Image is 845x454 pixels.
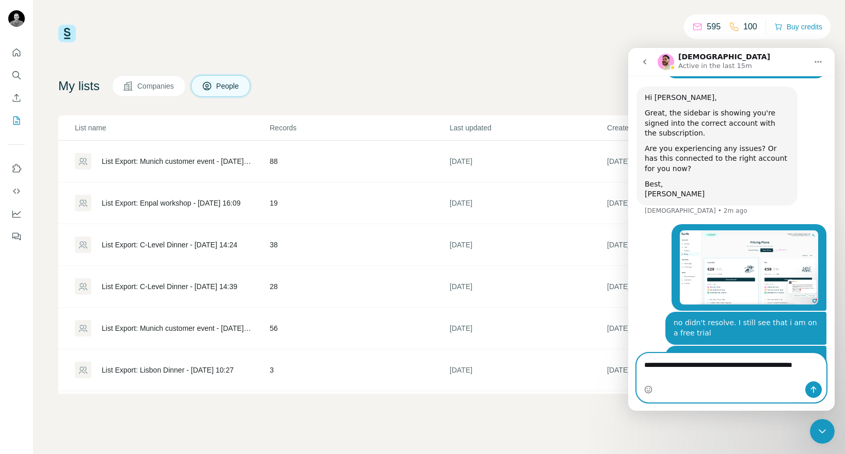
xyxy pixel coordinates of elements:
[449,141,607,182] td: [DATE]
[607,349,764,391] td: [DATE]
[37,298,198,391] div: I need to use the plan to export a list of multiple accounts from Sales Navigator to Hubspot or G...
[8,298,198,392] div: frederick.meiners@demodesk.com says…
[607,123,763,133] p: Created at
[8,205,25,223] button: Dashboard
[8,227,25,246] button: Feedback
[75,123,268,133] p: List name
[449,391,607,433] td: [DATE]
[628,48,835,411] iframe: Intercom live chat
[45,270,190,290] div: no didn't resolve. I still see that i am on a free trial
[137,81,175,91] span: Companies
[58,78,100,94] h4: My lists
[449,224,607,266] td: [DATE]
[37,264,198,296] div: no didn't resolve. I still see that i am on a free trial
[449,349,607,391] td: [DATE]
[8,111,25,130] button: My lists
[607,224,764,266] td: [DATE]
[102,240,237,250] div: List Export: C-Level Dinner - [DATE] 14:24
[8,10,25,27] img: Avatar
[17,160,119,166] div: [DEMOGRAPHIC_DATA] • 2m ago
[707,21,721,33] p: 595
[269,123,449,133] p: Records
[8,176,198,264] div: frederick.meiners@demodesk.com says…
[810,419,835,444] iframe: Intercom live chat
[269,224,449,266] td: 38
[17,45,161,55] div: Hi [PERSON_NAME],
[269,349,449,391] td: 3
[269,182,449,224] td: 19
[45,304,190,385] div: I need to use the plan to export a list of multiple accounts from Sales Navigator to Hubspot or G...
[102,198,241,208] div: List Export: Enpal workshop - [DATE] 16:09
[8,39,198,176] div: Christian says…
[607,141,764,182] td: [DATE]
[8,264,198,297] div: frederick.meiners@demodesk.com says…
[102,365,234,375] div: List Export: Lisbon Dinner - [DATE] 10:27
[774,20,822,34] button: Buy credits
[102,156,252,166] div: List Export: Munich customer event - [DATE] 15:11
[449,266,607,308] td: [DATE]
[8,159,25,178] button: Use Surfe on LinkedIn
[8,43,25,62] button: Quick start
[607,308,764,349] td: [DATE]
[17,131,161,142] div: Best,
[9,306,198,323] textarea: Message…
[216,81,240,91] span: People
[449,182,607,224] td: [DATE]
[102,323,252,333] div: List Export: Munich customer event - [DATE] 15:35
[449,308,607,349] td: [DATE]
[269,141,449,182] td: 88
[177,333,194,350] button: Send a message…
[8,66,25,85] button: Search
[17,141,161,152] div: [PERSON_NAME]
[8,39,169,157] div: Hi [PERSON_NAME],Great, the sidebar is showing you're signed into the correct account with the su...
[743,21,757,33] p: 100
[58,25,76,42] img: Surfe Logo
[17,60,161,91] div: Great, the sidebar is showing you're signed into the correct account with the subscription.
[102,281,237,292] div: List Export: C-Level Dinner - [DATE] 14:39
[8,182,25,200] button: Use Surfe API
[269,391,449,433] td: 25
[607,182,764,224] td: [DATE]
[269,308,449,349] td: 56
[607,391,764,433] td: [DATE]
[607,266,764,308] td: [DATE]
[16,338,24,346] button: Emoji picker
[8,89,25,107] button: Enrich CSV
[450,123,606,133] p: Last updated
[17,96,161,126] div: Are you experiencing any issues? Or has this connected to the right account for you now?
[269,266,449,308] td: 28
